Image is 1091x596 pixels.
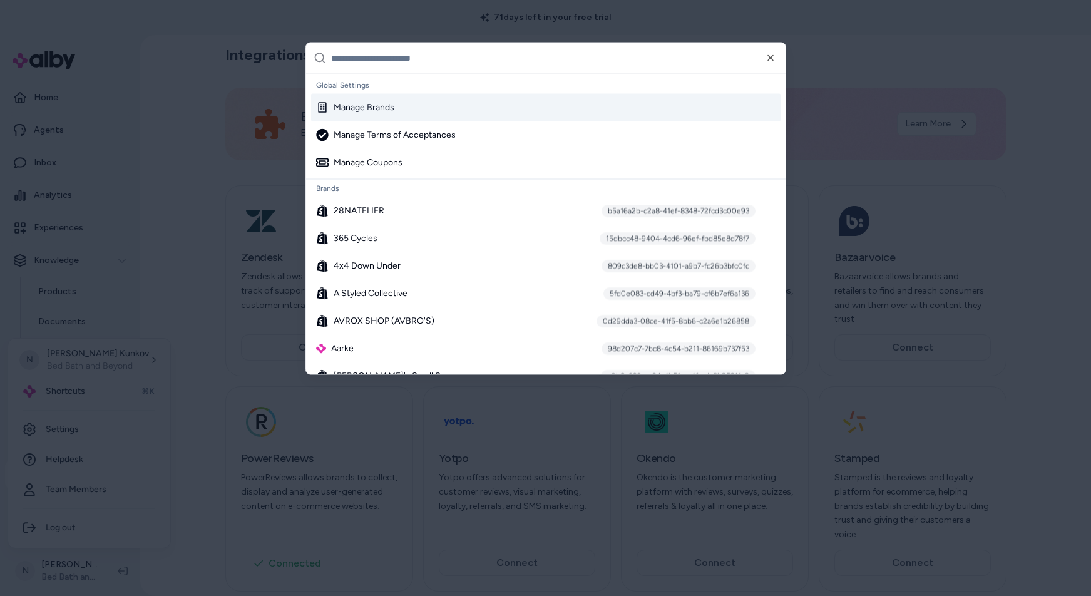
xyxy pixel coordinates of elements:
[311,180,781,197] div: Brands
[334,315,434,327] span: AVROX SHOP (AVBRO'S)
[334,260,401,272] span: 4x4 Down Under
[316,101,394,114] div: Manage Brands
[597,315,756,327] div: 0d29dda3-08ce-41f5-8bb6-c2a6e1b26858
[331,342,354,355] span: Aarke
[334,287,407,300] span: A Styled Collective
[334,205,384,217] span: 28NATELIER
[602,205,756,217] div: b5a16a2b-c2a8-41ef-8348-72fcd3c00e93
[602,342,756,355] div: 98d207c7-7bc8-4c54-b211-86169b737f53
[316,157,402,169] div: Manage Coupons
[600,232,756,245] div: 15dbcc48-9404-4cd6-96ef-fbd85e8d78f7
[334,232,377,245] span: 365 Cycles
[316,129,456,141] div: Manage Terms of Acceptances
[334,370,471,383] span: [PERSON_NAME]'s Swell Segways
[316,344,326,354] img: alby Logo
[602,260,756,272] div: 809c3de8-bb03-4101-a9b7-fc26b3bfc0fc
[311,76,781,94] div: Global Settings
[601,370,756,383] div: a0b8a630-ca94-4b51-ac4f-adc6b2521fe2
[603,287,756,300] div: 5fd0e083-cd49-4bf3-ba79-cf6b7ef6a136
